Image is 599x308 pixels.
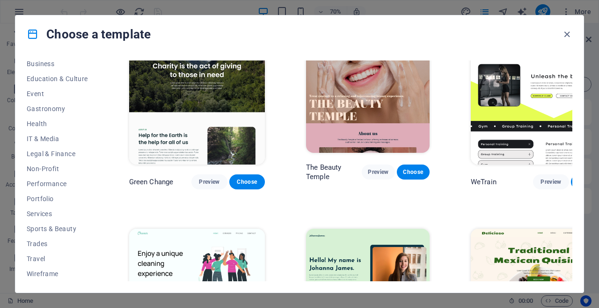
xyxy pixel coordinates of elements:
button: Trades [27,236,88,251]
img: Green Change [129,39,265,165]
button: Wireframe [27,266,88,281]
button: Performance [27,176,88,191]
button: Preview [362,165,394,180]
span: Legal & Finance [27,150,88,158]
span: Gastronomy [27,105,88,113]
img: The Beauty Temple [306,39,430,153]
span: Performance [27,180,88,188]
button: Travel [27,251,88,266]
button: IT & Media [27,131,88,146]
button: Services [27,206,88,221]
span: Portfolio [27,195,88,203]
span: Preview [369,168,387,176]
button: Portfolio [27,191,88,206]
button: Event [27,86,88,101]
span: Sports & Beauty [27,225,88,233]
span: Wireframe [27,270,88,278]
span: Trades [27,240,88,248]
button: Education & Culture [27,71,88,86]
button: Non-Profit [27,161,88,176]
button: Preview [533,174,569,189]
span: Non-Profit [27,165,88,173]
p: The Beauty Temple [306,163,362,181]
span: Travel [27,255,88,263]
span: Choose [237,178,257,186]
span: Event [27,90,88,98]
span: Preview [541,178,561,186]
h4: Choose a template [27,27,151,42]
button: Business [27,56,88,71]
span: Preview [199,178,219,186]
button: Choose [229,174,265,189]
p: Green Change [129,177,174,187]
span: Choose [404,168,422,176]
span: Health [27,120,88,128]
p: WeTrain [471,177,497,187]
span: Business [27,60,88,68]
button: Preview [191,174,227,189]
span: Education & Culture [27,75,88,83]
span: IT & Media [27,135,88,143]
button: Gastronomy [27,101,88,116]
button: Health [27,116,88,131]
span: Services [27,210,88,218]
button: Choose [397,165,430,180]
button: Sports & Beauty [27,221,88,236]
button: Legal & Finance [27,146,88,161]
